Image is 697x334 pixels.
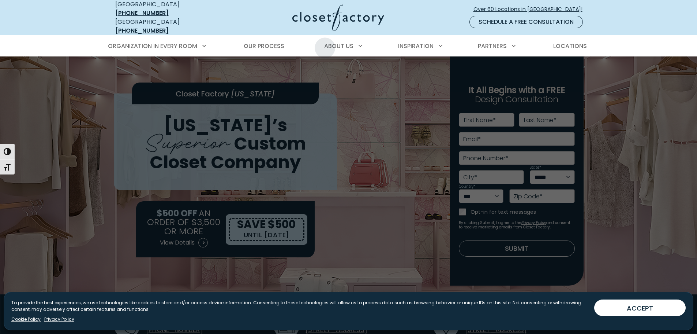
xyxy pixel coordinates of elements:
[473,5,588,13] span: Over 60 Locations in [GEOGRAPHIC_DATA]!
[244,42,284,50] span: Our Process
[44,316,74,323] a: Privacy Policy
[103,36,595,56] nav: Primary Menu
[398,42,434,50] span: Inspiration
[478,42,507,50] span: Partners
[594,300,686,316] button: ACCEPT
[324,42,353,50] span: About Us
[115,18,221,35] div: [GEOGRAPHIC_DATA]
[11,316,41,323] a: Cookie Policy
[108,42,197,50] span: Organization in Every Room
[115,9,169,17] a: [PHONE_NUMBER]
[11,300,588,313] p: To provide the best experiences, we use technologies like cookies to store and/or access device i...
[469,16,583,28] a: Schedule a Free Consultation
[292,4,384,31] img: Closet Factory Logo
[473,3,589,16] a: Over 60 Locations in [GEOGRAPHIC_DATA]!
[553,42,587,50] span: Locations
[115,26,169,35] a: [PHONE_NUMBER]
